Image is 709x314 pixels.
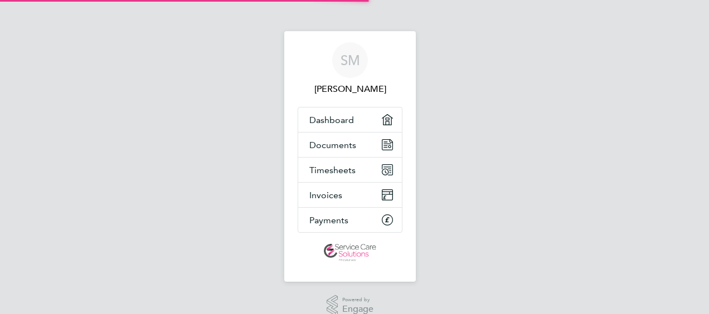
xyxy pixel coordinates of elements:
[298,244,402,262] a: Go to home page
[309,215,348,225] span: Payments
[309,115,354,125] span: Dashboard
[341,53,360,67] span: SM
[298,183,402,207] a: Invoices
[298,158,402,182] a: Timesheets
[309,190,342,200] span: Invoices
[298,82,402,96] span: Sonja Marzouki
[284,31,416,282] nav: Main navigation
[342,305,373,314] span: Engage
[309,165,356,175] span: Timesheets
[298,107,402,132] a: Dashboard
[324,244,376,262] img: servicecare-logo-retina.png
[298,208,402,232] a: Payments
[342,295,373,305] span: Powered by
[309,140,356,150] span: Documents
[298,42,402,96] a: SM[PERSON_NAME]
[298,133,402,157] a: Documents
